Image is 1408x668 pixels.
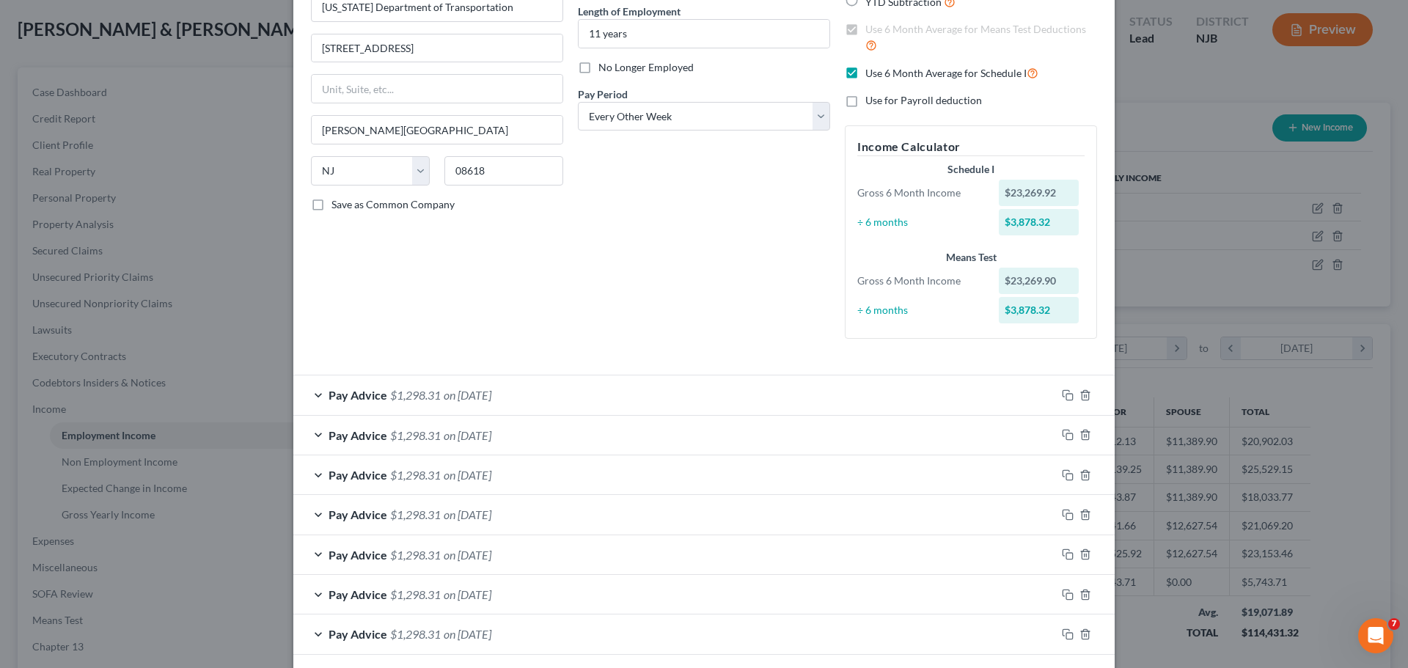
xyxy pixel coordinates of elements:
[1388,618,1400,630] span: 7
[999,180,1079,206] div: $23,269.92
[329,548,387,562] span: Pay Advice
[857,138,1085,156] h5: Income Calculator
[312,116,562,144] input: Enter city...
[444,156,563,186] input: Enter zip...
[312,34,562,62] input: Enter address...
[390,388,441,402] span: $1,298.31
[444,507,491,521] span: on [DATE]
[1358,618,1393,653] iframe: Intercom live chat
[329,468,387,482] span: Pay Advice
[865,94,982,106] span: Use for Payroll deduction
[850,186,991,200] div: Gross 6 Month Income
[390,627,441,641] span: $1,298.31
[390,468,441,482] span: $1,298.31
[850,274,991,288] div: Gross 6 Month Income
[390,507,441,521] span: $1,298.31
[390,548,441,562] span: $1,298.31
[578,4,681,19] label: Length of Employment
[444,428,491,442] span: on [DATE]
[331,198,455,210] span: Save as Common Company
[865,23,1086,35] span: Use 6 Month Average for Means Test Deductions
[444,548,491,562] span: on [DATE]
[850,215,991,230] div: ÷ 6 months
[857,250,1085,265] div: Means Test
[329,507,387,521] span: Pay Advice
[598,61,694,73] span: No Longer Employed
[444,468,491,482] span: on [DATE]
[999,209,1079,235] div: $3,878.32
[444,587,491,601] span: on [DATE]
[999,268,1079,294] div: $23,269.90
[390,587,441,601] span: $1,298.31
[390,428,441,442] span: $1,298.31
[329,388,387,402] span: Pay Advice
[329,587,387,601] span: Pay Advice
[444,627,491,641] span: on [DATE]
[999,297,1079,323] div: $3,878.32
[857,162,1085,177] div: Schedule I
[850,303,991,318] div: ÷ 6 months
[579,20,829,48] input: ex: 2 years
[444,388,491,402] span: on [DATE]
[329,627,387,641] span: Pay Advice
[865,67,1027,79] span: Use 6 Month Average for Schedule I
[312,75,562,103] input: Unit, Suite, etc...
[578,88,628,100] span: Pay Period
[329,428,387,442] span: Pay Advice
